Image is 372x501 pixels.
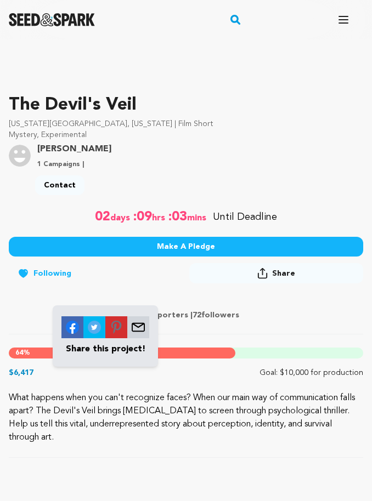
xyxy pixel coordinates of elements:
[83,316,105,338] img: Seed&Spark Twitter Icon
[15,350,23,356] span: 64
[9,310,363,321] p: 60 supporters | followers
[193,311,201,319] span: 72
[61,316,83,338] img: Seed&Spark Facebook Icon
[95,208,110,226] span: 02
[187,208,208,226] span: mins
[9,145,31,167] img: user.png
[37,143,111,156] a: Goto Sming Frauenhofer profile
[260,367,363,378] p: Goal: $10,000 for production
[167,208,187,226] span: :03
[9,237,363,257] button: Make A Pledge
[272,268,295,279] span: Share
[37,160,111,169] p: 1 Campaigns |
[152,208,167,226] span: hrs
[9,13,95,26] img: Seed&Spark Logo Dark Mode
[9,367,33,378] p: $6,417
[61,343,149,356] p: Share this project!
[35,175,84,195] a: Contact
[132,208,152,226] span: :09
[9,92,363,118] p: The Devil's Veil
[105,316,127,338] img: Seed&Spark Pinterest Icon
[189,263,363,283] button: Share
[9,264,80,283] button: Following
[9,118,363,129] p: [US_STATE][GEOGRAPHIC_DATA], [US_STATE] | Film Short
[110,208,132,226] span: days
[9,391,363,444] p: What happens when you can't recognize faces? When our main way of communication falls apart? The ...
[9,13,95,26] a: Seed&Spark Homepage
[9,129,363,140] p: Mystery, Experimental
[213,209,277,225] p: Until Deadline
[9,348,235,358] div: %
[127,316,149,338] img: Seed&Spark Envelope Icon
